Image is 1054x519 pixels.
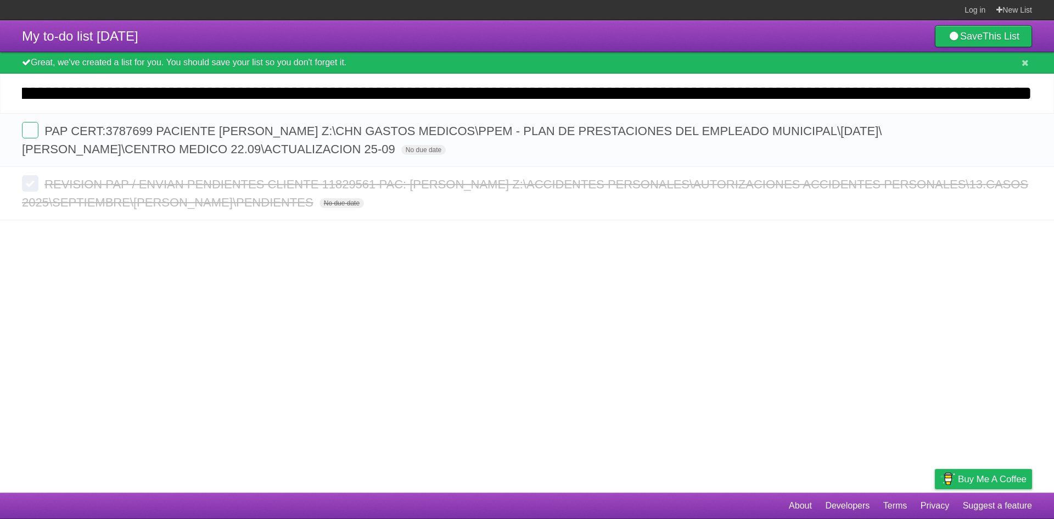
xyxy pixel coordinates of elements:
[958,470,1027,489] span: Buy me a coffee
[22,29,138,43] span: My to-do list [DATE]
[22,122,38,138] label: Done
[401,145,446,155] span: No due date
[983,31,1019,42] b: This List
[935,25,1032,47] a: SaveThis List
[22,175,38,192] label: Done
[935,469,1032,489] a: Buy me a coffee
[825,495,870,516] a: Developers
[883,495,907,516] a: Terms
[963,495,1032,516] a: Suggest a feature
[940,470,955,488] img: Buy me a coffee
[22,124,882,156] span: PAP CERT:3787699 PACIENTE [PERSON_NAME] Z:\CHN GASTOS MEDICOS\PPEM - PLAN DE PRESTACIONES DEL EMP...
[22,177,1028,209] span: REVISION PAP / ENVIAN PENDIENTES CLIENTE 11829561 PAC: [PERSON_NAME] Z:\ACCIDENTES PERSONALES\AUT...
[319,198,364,208] span: No due date
[921,495,949,516] a: Privacy
[789,495,812,516] a: About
